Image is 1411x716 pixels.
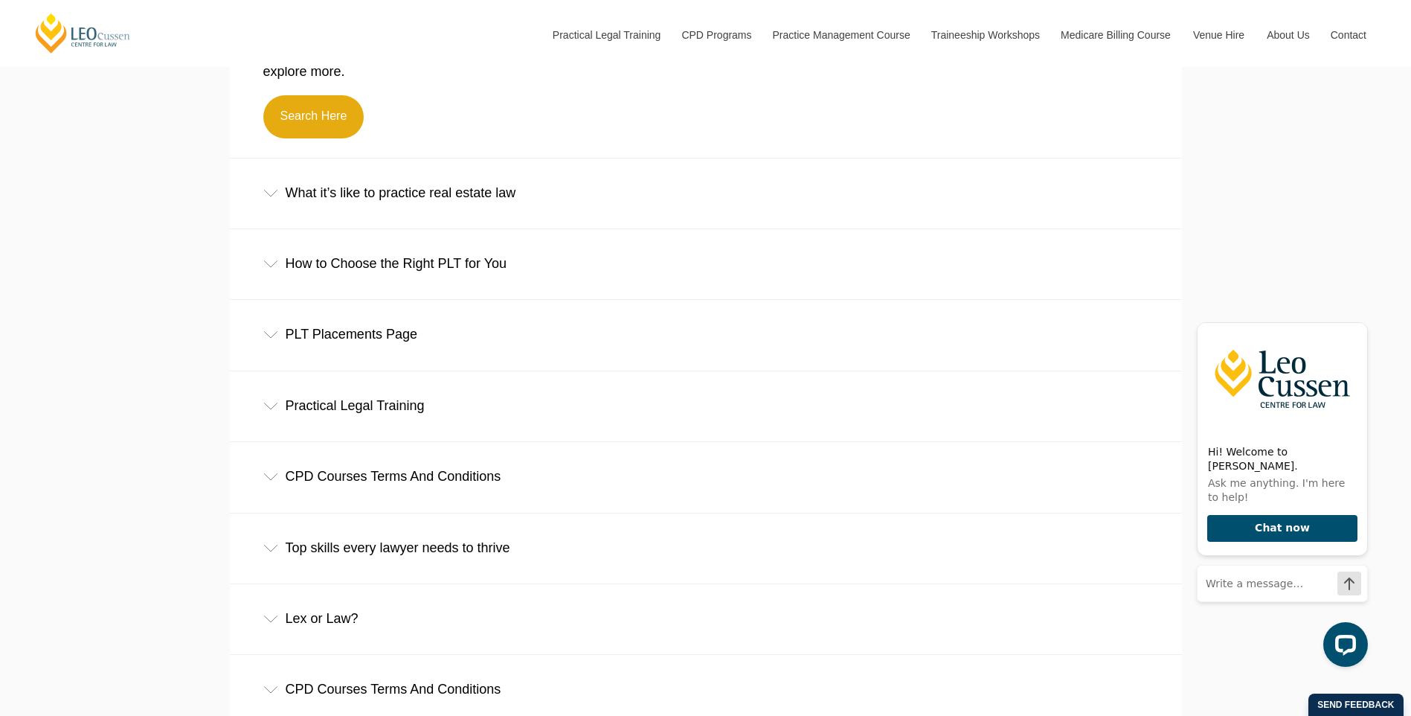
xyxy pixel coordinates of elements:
div: PLT Placements Page [230,300,1182,369]
a: About Us [1256,3,1320,67]
iframe: LiveChat chat widget [1185,308,1374,679]
a: [PERSON_NAME] Centre for Law [33,12,132,54]
a: Traineeship Workshops [920,3,1050,67]
div: Practical Legal Training [230,371,1182,441]
div: Top skills every lawyer needs to thrive [230,514,1182,583]
div: What it’s like to practice real estate law [230,159,1182,228]
a: Search Here [263,95,364,138]
div: CPD Courses Terms And Conditions [230,442,1182,511]
a: CPD Programs [670,3,761,67]
div: How to Choose the Right PLT for You [230,229,1182,298]
a: Venue Hire [1182,3,1256,67]
a: Practice Management Course [762,3,920,67]
div: Lex or Law? [230,584,1182,653]
a: Contact [1320,3,1378,67]
a: Medicare Billing Course [1050,3,1182,67]
a: Practical Legal Training [541,3,671,67]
